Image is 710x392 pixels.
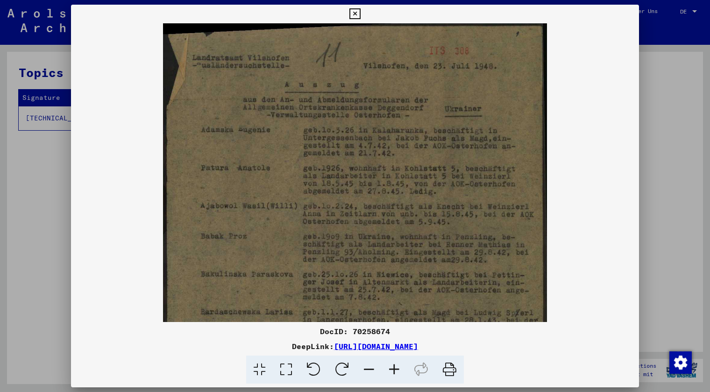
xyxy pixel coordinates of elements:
[71,326,639,337] div: DocID: 70258674
[669,351,692,374] img: Zustimmung ändern
[669,351,691,373] div: Zustimmung ändern
[334,342,418,351] a: [URL][DOMAIN_NAME]
[71,341,639,352] div: DeepLink:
